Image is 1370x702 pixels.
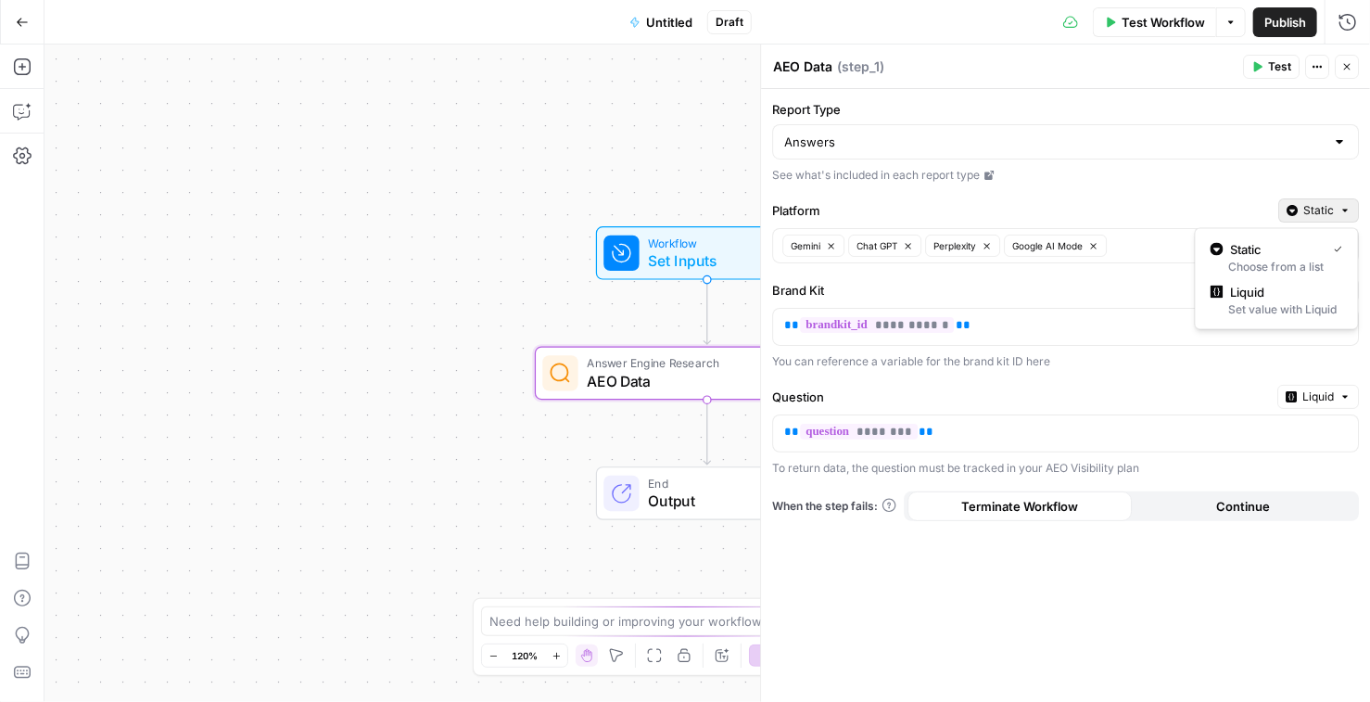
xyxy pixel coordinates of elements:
[648,249,758,272] span: Set Inputs
[1195,228,1359,330] div: Static
[1231,283,1336,301] span: Liquid
[1253,7,1317,37] button: Publish
[535,466,880,520] div: EndOutput
[1277,385,1359,409] button: Liquid
[704,279,710,344] g: Edge from start to step_1
[772,498,896,515] a: When the step fails:
[782,235,844,257] button: Gemini
[848,235,921,257] button: Chat GPT
[1217,497,1271,516] span: Continue
[1243,55,1300,79] button: Test
[856,238,897,253] span: Chat GPT
[837,57,884,76] span: ( step_1 )
[587,370,820,392] span: AEO Data
[1264,13,1306,32] span: Publish
[1132,491,1356,521] button: Continue
[716,14,743,31] span: Draft
[618,7,704,37] button: Untitled
[791,238,820,253] span: Gemini
[1012,238,1083,253] span: Google AI Mode
[535,226,880,280] div: WorkflowSet InputsInputs
[648,235,758,252] span: Workflow
[772,201,1271,220] label: Platform
[1093,7,1216,37] button: Test Workflow
[1303,202,1334,219] span: Static
[772,281,1270,300] label: Brand Kit
[933,238,976,253] span: Perplexity
[1277,278,1359,302] button: Liquid
[925,235,1000,257] button: Perplexity
[1122,13,1205,32] span: Test Workflow
[772,167,1359,184] a: See what's included in each report type
[772,100,1359,119] label: Report Type
[961,497,1078,516] span: Terminate Workflow
[1302,389,1334,405] span: Liquid
[1004,235,1107,257] button: Google AI Mode
[587,354,820,372] span: Answer Engine Research
[704,400,710,465] g: Edge from step_1 to end
[772,353,1359,370] div: You can reference a variable for the brand kit ID here
[1268,58,1291,75] span: Test
[1211,259,1343,275] div: Choose from a list
[1211,301,1343,318] div: Set value with Liquid
[646,13,692,32] span: Untitled
[1231,240,1319,259] span: Static
[1278,198,1359,223] button: Static
[772,460,1359,477] div: To return data, the question must be tracked in your AEO Visibility plan
[784,133,1325,151] input: Answers
[648,475,799,492] span: End
[773,57,832,76] textarea: AEO Data
[512,648,538,663] span: 120%
[648,491,799,513] span: Output
[772,388,1270,406] label: Question
[535,347,880,401] div: Answer Engine ResearchAEO DataStep 1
